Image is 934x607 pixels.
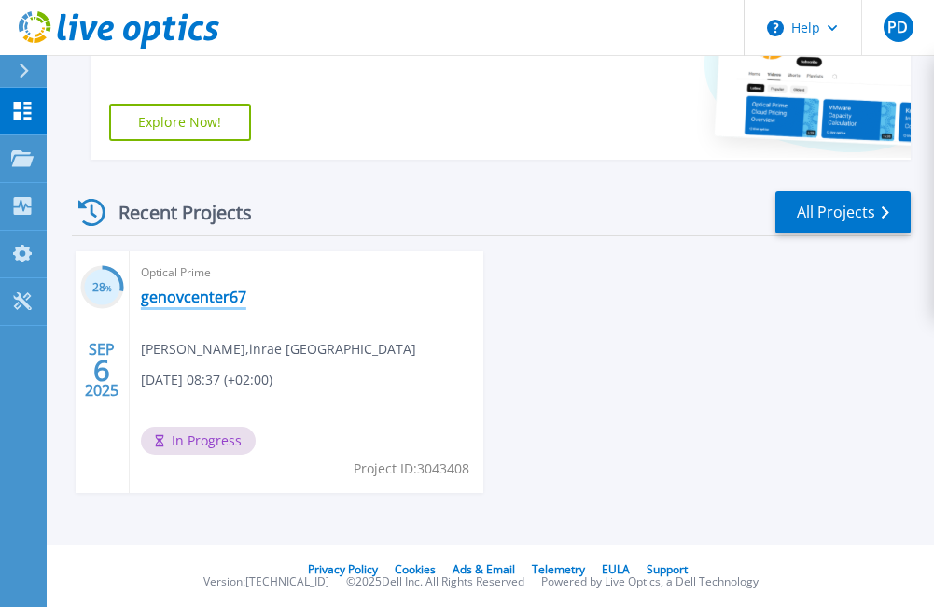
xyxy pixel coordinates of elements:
a: EULA [602,561,630,577]
span: In Progress [141,427,256,455]
a: Cookies [395,561,436,577]
li: © 2025 Dell Inc. All Rights Reserved [346,576,524,588]
span: [PERSON_NAME] , inrae [GEOGRAPHIC_DATA] [141,339,416,360]
li: Powered by Live Optics, a Dell Technology [541,576,759,588]
a: Telemetry [532,561,585,577]
span: PD [887,20,908,35]
a: Ads & Email [453,561,515,577]
a: Privacy Policy [308,561,378,577]
span: Project ID: 3043408 [354,459,469,479]
span: Optical Prime [141,262,473,283]
span: [DATE] 08:37 (+02:00) [141,370,272,390]
span: % [105,283,112,293]
div: Recent Projects [72,190,277,235]
a: All Projects [775,191,911,233]
a: Support [647,561,688,577]
li: Version: [TECHNICAL_ID] [203,576,329,588]
h3: 28 [80,277,124,299]
a: genovcenter67 [141,288,246,306]
span: 6 [93,362,110,378]
a: Explore Now! [109,104,251,141]
div: SEP 2025 [84,336,119,404]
